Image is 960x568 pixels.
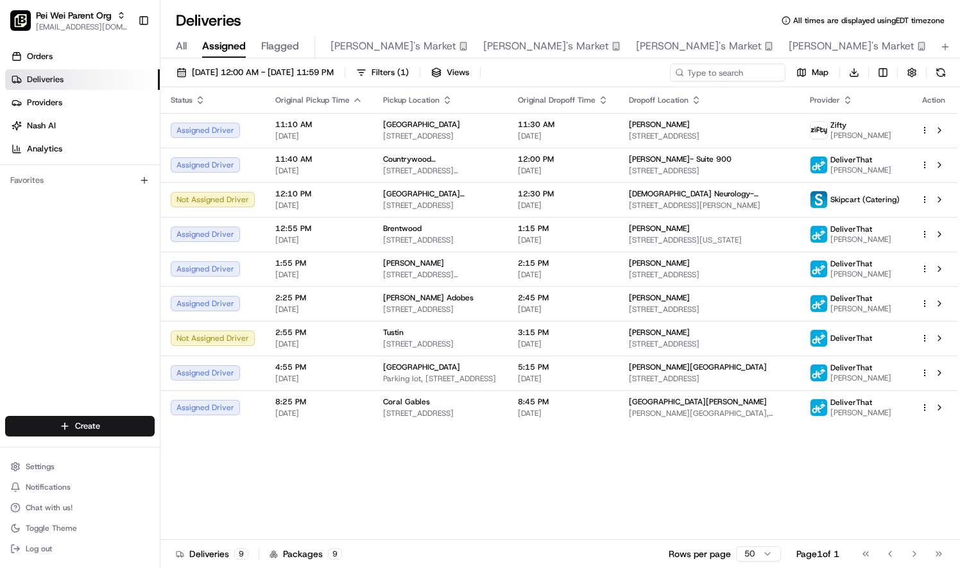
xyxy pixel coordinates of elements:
span: Provider [810,95,840,105]
span: 11:40 AM [275,154,363,164]
span: [DATE] [518,374,608,384]
span: [STREET_ADDRESS] [383,339,497,349]
a: Analytics [5,139,160,159]
div: Favorites [5,170,155,191]
span: [DATE] [275,339,363,349]
span: [PERSON_NAME]'s Market [330,39,456,54]
span: [PERSON_NAME] [830,373,891,383]
span: Filters [372,67,409,78]
span: DeliverThat [830,155,872,165]
span: DeliverThat [830,333,872,343]
button: Filters(1) [350,64,415,82]
span: [DATE] [275,408,363,418]
span: 5:15 PM [518,362,608,372]
span: [PERSON_NAME] Adobes [383,293,474,303]
span: [DATE] [518,304,608,314]
span: 2:55 PM [275,327,363,338]
span: [STREET_ADDRESS] [383,304,497,314]
span: [PERSON_NAME] [629,119,690,130]
span: [DATE] [275,200,363,211]
span: Parking lot, [STREET_ADDRESS] [383,374,497,384]
span: Nash AI [27,120,56,132]
span: [GEOGRAPHIC_DATA] ([GEOGRAPHIC_DATA]) [383,189,497,199]
span: 12:00 PM [518,154,608,164]
span: Zifty [830,120,846,130]
span: [PERSON_NAME]'s Market [483,39,609,54]
span: Views [447,67,469,78]
span: Tustin [383,327,404,338]
span: Create [75,420,100,432]
span: [STREET_ADDRESS] [629,374,789,384]
span: [PERSON_NAME] [629,293,690,303]
img: profile_deliverthat_partner.png [810,261,827,277]
span: [DATE] [275,131,363,141]
span: [GEOGRAPHIC_DATA] [383,119,460,130]
input: Type to search [670,64,785,82]
span: [PERSON_NAME]'s Market [789,39,914,54]
img: zifty-logo-trans-sq.png [810,122,827,139]
span: 2:15 PM [518,258,608,268]
button: [DATE] 12:00 AM - [DATE] 11:59 PM [171,64,339,82]
span: Log out [26,544,52,554]
span: 2:25 PM [275,293,363,303]
button: [EMAIL_ADDRESS][DOMAIN_NAME] [36,22,128,32]
span: [PERSON_NAME] [830,234,891,245]
a: Providers [5,92,160,113]
img: profile_deliverthat_partner.png [810,330,827,347]
span: [PERSON_NAME]- Suite 900 [629,154,732,164]
span: [PERSON_NAME][GEOGRAPHIC_DATA], [STREET_ADDRESS][PERSON_NAME] [629,408,789,418]
span: DeliverThat [830,397,872,408]
span: [PERSON_NAME] [383,258,444,268]
img: profile_deliverthat_partner.png [810,295,827,312]
span: All times are displayed using EDT timezone [793,15,945,26]
span: [GEOGRAPHIC_DATA] [383,362,460,372]
button: Toggle Theme [5,519,155,537]
span: 8:25 PM [275,397,363,407]
span: DeliverThat [830,224,872,234]
button: Chat with us! [5,499,155,517]
span: [DATE] [518,408,608,418]
span: [STREET_ADDRESS] [629,339,789,349]
span: Orders [27,51,53,62]
span: 11:10 AM [275,119,363,130]
div: Packages [270,547,342,560]
span: [DATE] 12:00 AM - [DATE] 11:59 PM [192,67,334,78]
span: [STREET_ADDRESS][PERSON_NAME] [383,166,497,176]
p: Rows per page [669,547,731,560]
img: profile_skipcart_partner.png [810,191,827,208]
button: Create [5,416,155,436]
span: Pei Wei Parent Org [36,9,112,22]
span: Countrywood [GEOGRAPHIC_DATA] [383,154,497,164]
span: Chat with us! [26,503,73,513]
span: Flagged [261,39,299,54]
span: [STREET_ADDRESS][US_STATE] [629,235,789,245]
span: DeliverThat [830,259,872,269]
span: 11:30 AM [518,119,608,130]
span: [DATE] [518,235,608,245]
span: [DATE] [275,270,363,280]
div: Page 1 of 1 [796,547,839,560]
span: Coral Gables [383,397,430,407]
span: [PERSON_NAME] [830,130,891,141]
span: Dropoff Location [629,95,689,105]
span: Original Dropoff Time [518,95,596,105]
span: [DATE] [275,235,363,245]
img: profile_deliverthat_partner.png [810,399,827,416]
div: Action [920,95,947,105]
div: 9 [328,548,342,560]
span: [DATE] [518,339,608,349]
span: Analytics [27,143,62,155]
span: [STREET_ADDRESS] [383,235,497,245]
span: Deliveries [27,74,64,85]
a: Orders [5,46,160,67]
span: [PERSON_NAME][GEOGRAPHIC_DATA] [629,362,767,372]
img: profile_deliverthat_partner.png [810,226,827,243]
span: [PERSON_NAME] [629,258,690,268]
span: [PERSON_NAME] [830,304,891,314]
span: Assigned [202,39,246,54]
span: [STREET_ADDRESS] [383,131,497,141]
span: Pickup Location [383,95,440,105]
span: [STREET_ADDRESS][PERSON_NAME] [383,270,497,280]
span: 4:55 PM [275,362,363,372]
span: [DATE] [275,166,363,176]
